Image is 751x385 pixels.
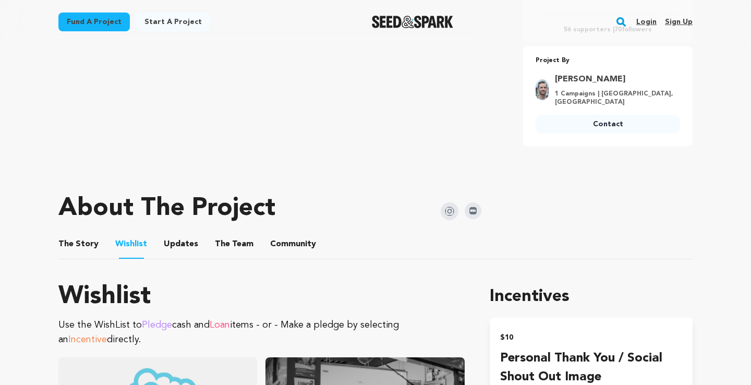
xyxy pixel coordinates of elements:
[270,238,316,250] span: Community
[372,16,454,28] a: Seed&Spark Homepage
[441,202,458,220] img: Seed&Spark Instagram Icon
[536,115,680,134] a: Contact
[115,238,147,250] span: Wishlist
[136,13,210,31] a: Start a project
[210,320,230,330] span: Loan
[465,202,481,219] img: Seed&Spark IMDB Icon
[372,16,454,28] img: Seed&Spark Logo Dark Mode
[555,90,674,106] p: 1 Campaigns | [GEOGRAPHIC_DATA], [GEOGRAPHIC_DATA]
[490,284,693,309] h1: Incentives
[500,330,682,345] h2: $10
[58,318,465,347] p: Use the WishList to cash and items - or - Make a pledge by selecting an directly.
[215,238,253,250] span: Team
[58,196,275,221] h1: About The Project
[555,73,674,86] a: Goto Phil Dunn profile
[536,55,680,67] p: Project By
[58,13,130,31] a: Fund a project
[636,14,657,30] a: Login
[665,14,693,30] a: Sign up
[68,335,107,344] span: Incentive
[58,284,465,309] h1: Wishlist
[164,238,198,250] span: Updates
[215,238,230,250] span: The
[536,79,549,100] img: 44e1dcff318a4ae7.jpg
[58,238,99,250] span: Story
[58,238,74,250] span: The
[142,320,172,330] span: Pledge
